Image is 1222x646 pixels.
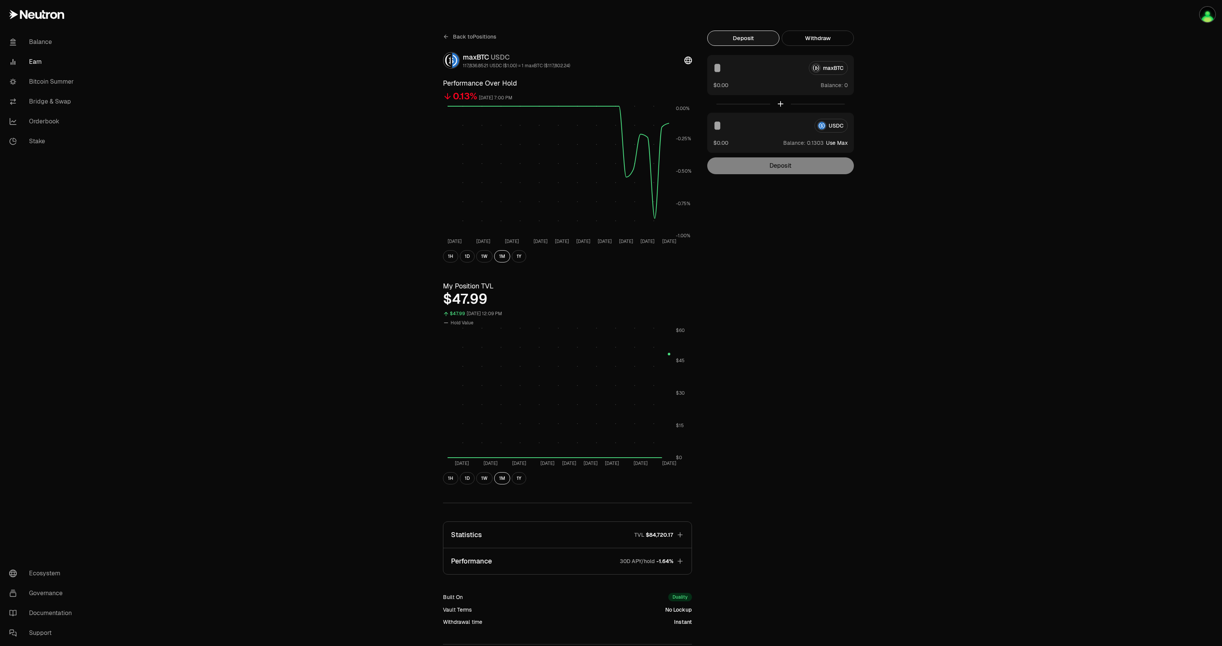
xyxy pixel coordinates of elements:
[562,460,576,466] tspan: [DATE]
[3,52,82,72] a: Earn
[783,139,805,147] span: Balance:
[707,31,779,46] button: Deposit
[443,593,463,601] div: Built On
[448,238,462,244] tspan: [DATE]
[451,529,482,540] p: Statistics
[676,455,682,461] tspan: $0
[455,460,469,466] tspan: [DATE]
[3,603,82,623] a: Documentation
[656,557,673,565] span: -1.64%
[476,250,493,262] button: 1W
[443,31,496,43] a: Back toPositions
[494,472,510,484] button: 1M
[505,238,519,244] tspan: [DATE]
[3,72,82,92] a: Bitcoin Summer
[453,90,477,102] div: 0.13%
[713,139,728,147] button: $0.00
[443,291,692,307] div: $47.99
[3,563,82,583] a: Ecosystem
[576,238,590,244] tspan: [DATE]
[463,52,570,63] div: maxBTC
[1200,7,1215,22] img: New Main
[555,238,569,244] tspan: [DATE]
[676,233,690,239] tspan: -1.00%
[443,606,472,614] div: Vault Terms
[3,112,82,131] a: Orderbook
[443,548,692,574] button: Performance30D APY/hold-1.64%
[3,92,82,112] a: Bridge & Swap
[451,320,474,326] span: Hold Value
[512,472,526,484] button: 1Y
[533,238,548,244] tspan: [DATE]
[676,423,684,429] tspan: $15
[512,250,526,262] button: 1Y
[443,618,482,626] div: Withdrawal time
[467,309,502,318] div: [DATE] 12:09 PM
[3,583,82,603] a: Governance
[713,81,728,89] button: $0.00
[646,531,673,539] span: $84,720.17
[483,460,498,466] tspan: [DATE]
[443,78,692,89] h3: Performance Over Hold
[460,472,475,484] button: 1D
[676,390,685,396] tspan: $30
[443,281,692,291] h3: My Position TVL
[605,460,619,466] tspan: [DATE]
[676,136,691,142] tspan: -0.25%
[3,131,82,151] a: Stake
[512,460,526,466] tspan: [DATE]
[460,250,475,262] button: 1D
[640,238,655,244] tspan: [DATE]
[443,522,692,548] button: StatisticsTVL$84,720.17
[634,460,648,466] tspan: [DATE]
[479,94,512,102] div: [DATE] 7:00 PM
[494,250,510,262] button: 1M
[452,53,459,68] img: USDC Logo
[584,460,598,466] tspan: [DATE]
[676,358,685,364] tspan: $45
[598,238,612,244] tspan: [DATE]
[540,460,554,466] tspan: [DATE]
[665,606,692,614] div: No Lockup
[476,238,490,244] tspan: [DATE]
[3,32,82,52] a: Balance
[443,250,458,262] button: 1H
[443,472,458,484] button: 1H
[676,327,685,334] tspan: $60
[3,623,82,643] a: Support
[676,201,690,207] tspan: -0.75%
[826,139,848,147] button: Use Max
[450,309,465,318] div: $47.99
[634,531,644,539] p: TVL
[451,556,492,567] p: Performance
[453,33,496,40] span: Back to Positions
[619,238,633,244] tspan: [DATE]
[662,238,676,244] tspan: [DATE]
[674,618,692,626] div: Instant
[491,53,510,62] span: USDC
[444,53,451,68] img: maxBTC Logo
[662,460,676,466] tspan: [DATE]
[676,168,692,174] tspan: -0.50%
[476,472,493,484] button: 1W
[676,105,690,112] tspan: 0.00%
[782,31,854,46] button: Withdraw
[821,81,843,89] span: Balance:
[463,63,570,69] div: 117,836.8521 USDC ($1.00) = 1 maxBTC ($117,802.24)
[668,593,692,601] div: Duality
[620,557,655,565] p: 30D APY/hold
